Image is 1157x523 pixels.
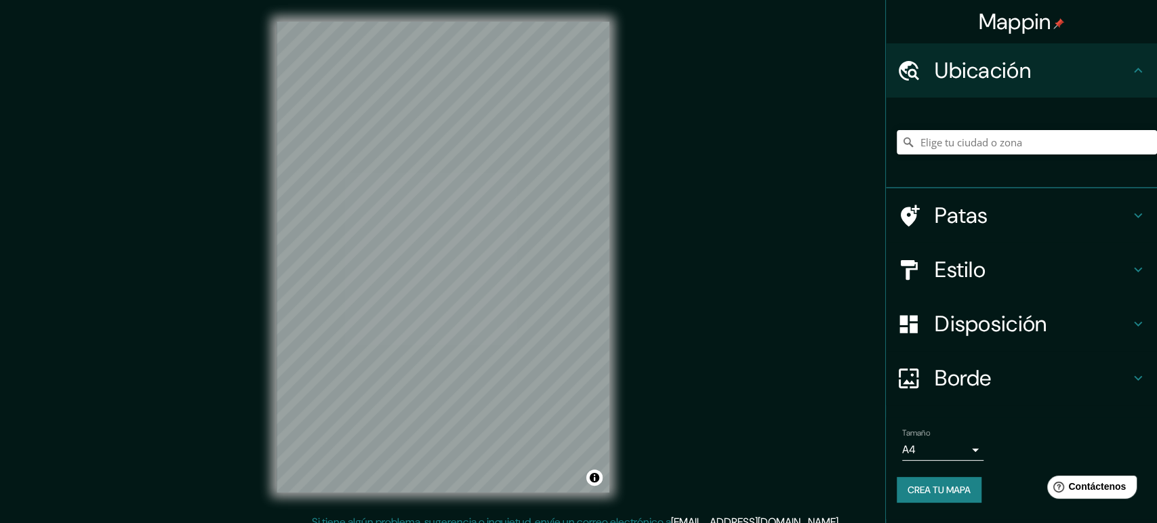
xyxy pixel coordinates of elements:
iframe: Lanzador de widgets de ayuda [1036,470,1142,508]
font: Patas [935,201,988,230]
img: pin-icon.png [1053,18,1064,29]
font: A4 [902,442,916,457]
div: Estilo [886,243,1157,297]
font: Crea tu mapa [908,484,971,496]
font: Disposición [935,310,1047,338]
button: Activar o desactivar atribución [586,469,603,486]
div: Patas [886,188,1157,243]
div: A4 [902,439,983,461]
div: Ubicación [886,43,1157,98]
button: Crea tu mapa [897,477,981,503]
div: Borde [886,351,1157,405]
font: Tamaño [902,427,930,438]
font: Ubicación [935,56,1031,85]
font: Estilo [935,255,986,284]
font: Borde [935,364,992,392]
input: Elige tu ciudad o zona [897,130,1157,154]
canvas: Mapa [277,22,609,493]
div: Disposición [886,297,1157,351]
font: Mappin [979,7,1051,36]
